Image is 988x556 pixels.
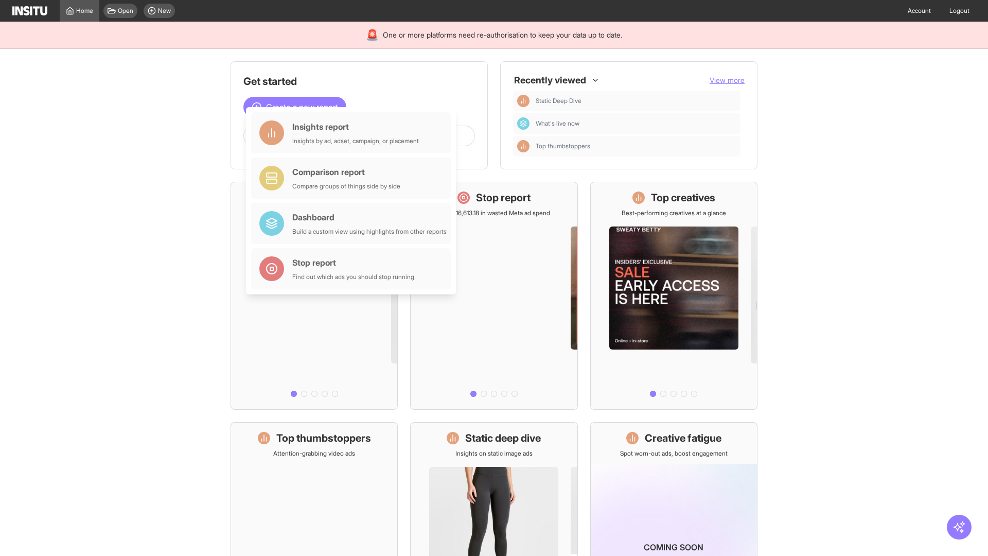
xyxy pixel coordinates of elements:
[476,190,531,205] h1: Stop report
[622,209,726,217] p: Best-performing creatives at a glance
[366,28,379,42] div: 🚨
[437,209,550,217] p: Save £16,613.18 in wasted Meta ad spend
[292,182,400,190] div: Compare groups of things side by side
[536,97,736,105] span: Static Deep Dive
[118,7,133,15] span: Open
[536,119,579,128] span: What's live now
[292,166,400,178] div: Comparison report
[517,117,530,130] div: Dashboard
[410,182,577,410] a: Stop reportSave £16,613.18 in wasted Meta ad spend
[536,97,581,105] span: Static Deep Dive
[273,449,355,458] p: Attention-grabbing video ads
[292,120,419,133] div: Insights report
[455,449,533,458] p: Insights on static image ads
[536,119,736,128] span: What's live now
[383,30,622,40] span: One or more platforms need re-authorisation to keep your data up to date.
[517,140,530,152] div: Insights
[710,76,745,84] span: View more
[651,190,715,205] h1: Top creatives
[292,273,414,281] div: Find out which ads you should stop running
[243,97,346,117] button: Create a new report
[292,137,419,145] div: Insights by ad, adset, campaign, or placement
[231,182,398,410] a: What's live nowSee all active ads instantly
[292,228,447,236] div: Build a custom view using highlights from other reports
[12,6,47,15] img: Logo
[292,256,414,269] div: Stop report
[710,75,745,85] button: View more
[276,431,371,445] h1: Top thumbstoppers
[590,182,757,410] a: Top creativesBest-performing creatives at a glance
[266,101,338,113] span: Create a new report
[465,431,541,445] h1: Static deep dive
[76,7,93,15] span: Home
[517,95,530,107] div: Insights
[292,211,447,223] div: Dashboard
[243,74,475,89] h1: Get started
[158,7,171,15] span: New
[536,142,736,150] span: Top thumbstoppers
[536,142,590,150] span: Top thumbstoppers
